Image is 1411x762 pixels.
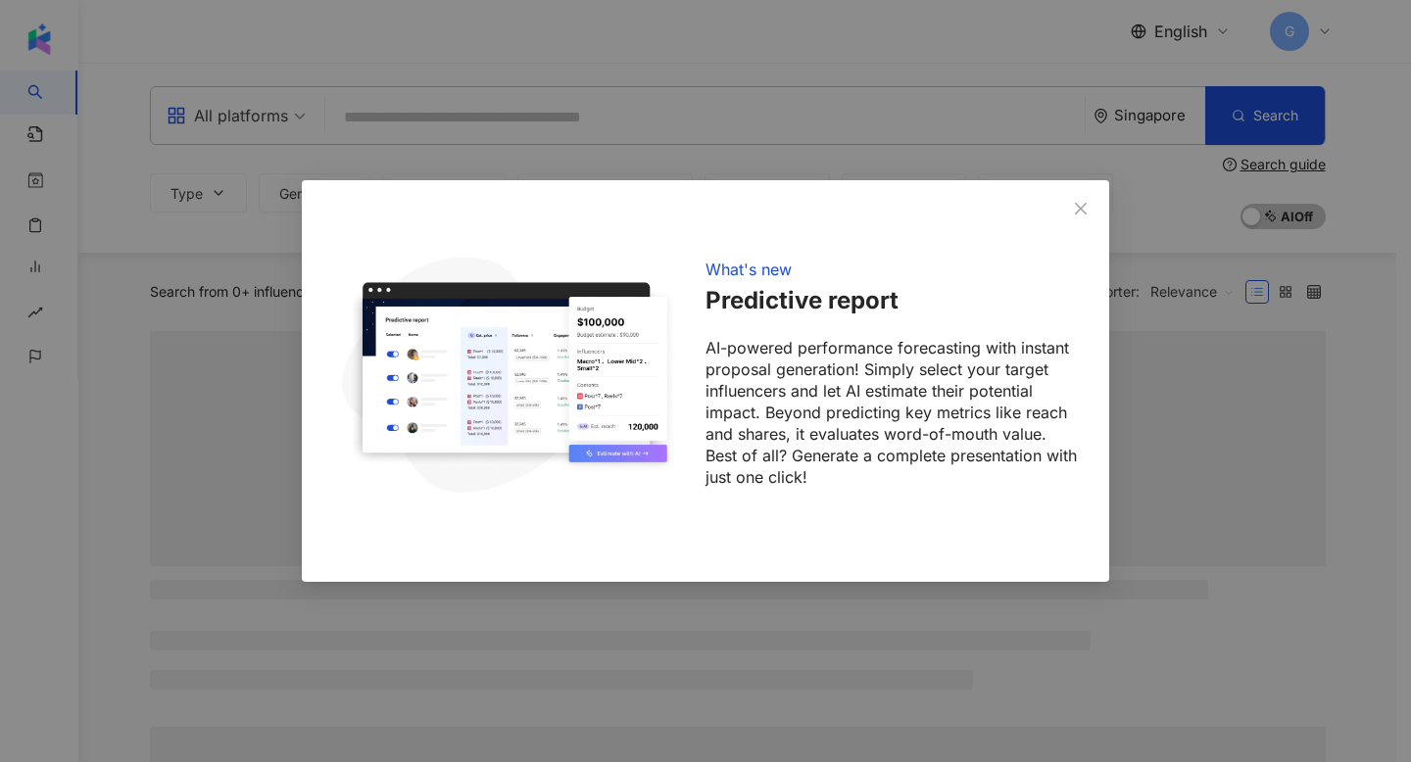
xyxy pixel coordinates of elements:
p: AI-powered performance forecasting with instant proposal generation! Simply select your target in... [705,337,1078,488]
div: What's new [705,259,792,280]
span: close [1073,201,1089,216]
h1: Predictive report [705,284,1078,317]
button: Close [1061,189,1100,228]
img: tutorial image [333,212,682,535]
